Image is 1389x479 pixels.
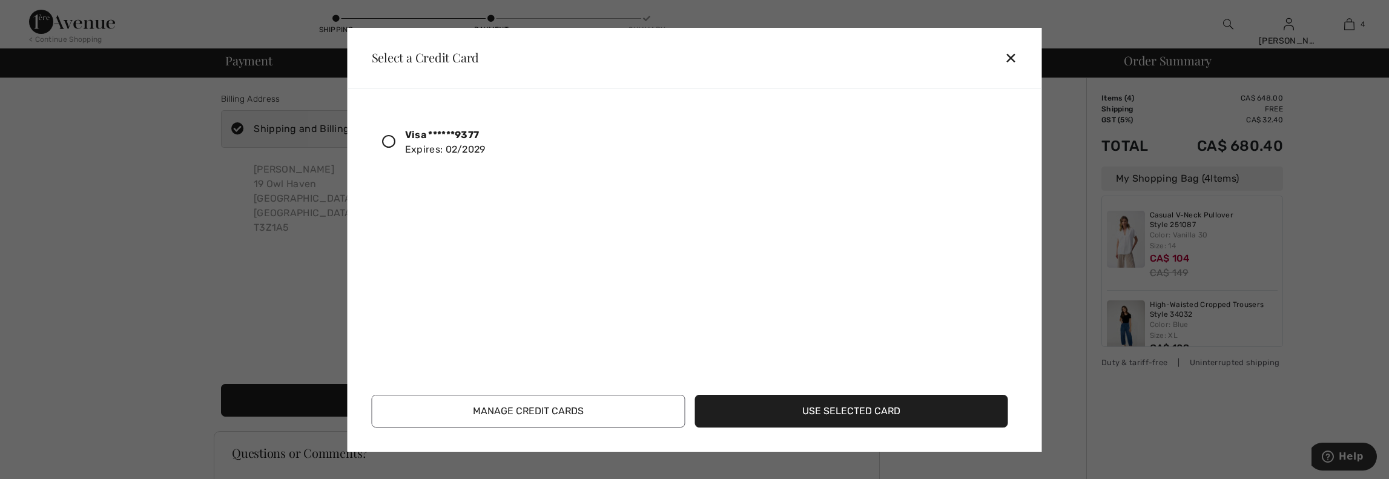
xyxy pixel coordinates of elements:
button: Manage Credit Cards [372,395,685,428]
button: Use Selected Card [694,395,1008,428]
div: Select a Credit Card [362,51,480,64]
div: ✕ [1005,45,1027,70]
span: Help [27,8,52,19]
div: Expires: 02/2029 [405,128,486,157]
